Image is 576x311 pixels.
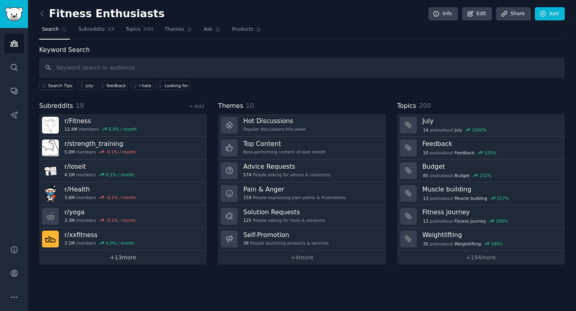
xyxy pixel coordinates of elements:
div: People asking for tools & solutions [243,217,325,223]
a: Weightlifting35postsaboutWeightlifting189% [397,228,565,251]
span: Budget [454,173,470,178]
div: members [64,195,136,200]
a: r/loseit4.1Mmembers0.1% / month [39,159,207,182]
h3: r/ Fitness [64,117,137,125]
h3: Weightlifting [422,231,559,239]
div: july [86,83,93,88]
a: July14postsaboutJuly1000% [397,114,565,137]
span: 3.6M [64,195,75,200]
span: Themes [165,26,184,33]
h3: Feedback [422,140,559,148]
span: 3.1M [64,240,75,246]
a: feedback [98,81,128,90]
a: Fitness journey13postsaboutFitness journey200% [397,205,565,228]
a: july [77,81,95,90]
span: 38 [243,240,248,246]
div: members [64,149,136,155]
div: members [64,217,136,223]
img: Fitness [42,117,59,134]
img: GummySearch logo [5,7,23,21]
a: Ask [201,23,224,40]
h3: Fitness journey [422,208,559,216]
div: -0.1 % / month [106,217,136,223]
span: 85 [423,173,428,178]
a: I hate [130,81,153,90]
span: Muscle building [454,195,487,201]
a: +13more [39,251,207,265]
span: Topics [397,101,416,111]
div: members [64,172,134,177]
div: Looking for [165,83,188,88]
span: 13 [423,218,428,224]
span: Themes [218,101,243,111]
a: r/xxfitness3.1Mmembers0.0% / month [39,228,207,251]
span: Subreddits [39,101,73,111]
span: 10 [423,150,428,155]
h3: Pain & Anger [243,185,346,193]
span: 574 [243,172,251,177]
span: Products [232,26,253,33]
span: Feedback [454,150,474,155]
a: Looking for [156,81,190,90]
h3: Budget [422,162,559,171]
span: 159 [243,195,251,200]
span: 19 [108,26,114,33]
span: Fitness journey [454,218,486,224]
h3: Self-Promotion [243,231,329,239]
span: Search Tips [48,83,72,88]
a: + Add [189,104,204,109]
div: 189 % [491,241,503,247]
a: Share [496,7,530,21]
a: Topics200 [123,23,156,40]
button: Search Tips [39,81,74,90]
div: I hate [139,83,151,88]
h3: r/ loseit [64,162,134,171]
a: r/strength_training5.0Mmembers-0.1% / month [39,137,207,159]
div: 525 % [484,150,496,155]
a: Edit [462,7,492,21]
div: 0.0 % / month [106,240,134,246]
img: strength_training [42,140,59,156]
a: Info [428,7,458,21]
span: 5.0M [64,149,75,155]
h3: Solution Requests [243,208,325,216]
div: 0.0 % / month [108,126,137,132]
div: 231 % [480,173,492,178]
img: loseit [42,162,59,179]
a: Pain & Anger159People expressing pain points & frustrations [218,182,386,205]
a: Feedback10postsaboutFeedback525% [397,137,565,159]
a: Hot DiscussionsPopular discussions this week [218,114,386,137]
h3: Muscle building [422,185,559,193]
div: Best-performing content of past month [243,149,326,155]
div: post s about [422,195,510,202]
div: post s about [422,240,504,247]
a: Advice Requests574People asking for advice & resources [218,159,386,182]
div: Popular discussions this week [243,126,306,132]
div: members [64,126,137,132]
div: People expressing pain points & frustrations [243,195,346,200]
a: Products [229,23,264,40]
a: Add [535,7,565,21]
h3: Advice Requests [243,162,330,171]
div: post s about [422,126,487,134]
div: feedback [106,83,126,88]
div: People launching products & services [243,240,329,246]
a: Themes [162,23,196,40]
img: xxfitness [42,231,59,247]
h2: Fitness Enthusiasts [39,8,165,20]
input: Keyword search in audience [39,58,565,78]
span: 4.1M [64,172,75,177]
span: 14 [423,127,428,133]
span: 200 [419,102,431,110]
span: Weightlifting [454,241,481,247]
a: +4more [218,251,386,265]
h3: Hot Discussions [243,117,306,125]
a: Self-Promotion38People launching products & services [218,228,386,251]
span: 10 [246,102,254,110]
div: post s about [422,217,509,225]
span: 125 [243,217,251,223]
a: Solution Requests125People asking for tools & solutions [218,205,386,228]
div: 217 % [497,195,509,201]
span: 12.4M [64,126,77,132]
span: 19 [76,102,84,110]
